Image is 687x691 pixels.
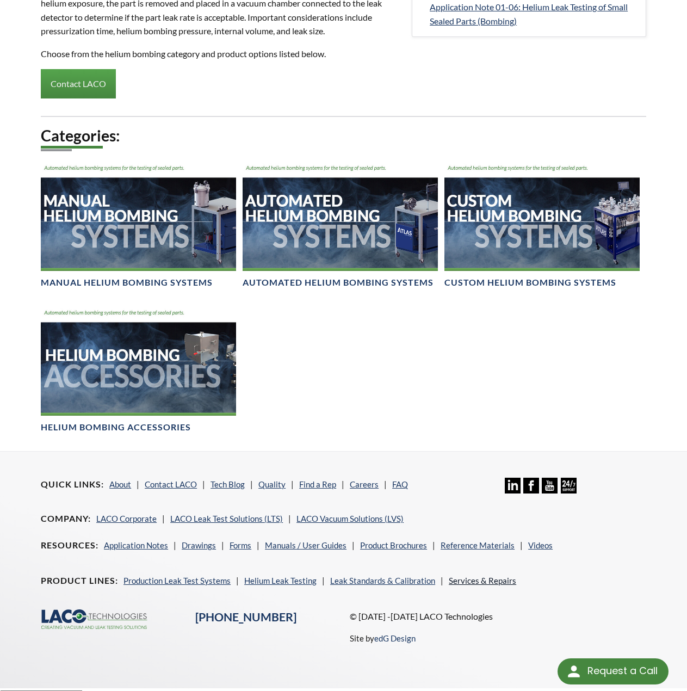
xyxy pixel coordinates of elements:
span: Application Note 01-06: Helium Leak Testing of Small Sealed Parts (Bombing) [430,2,628,26]
a: [PHONE_NUMBER] [195,610,296,624]
a: Production Leak Test Systems [123,576,231,585]
div: Request a Call [587,658,658,683]
a: Tech Blog [211,479,245,489]
h4: Custom Helium Bombing Systems [444,277,616,288]
h4: Automated Helium Bombing Systems [243,277,434,288]
a: Helium Bombing Accessories BannerHelium Bombing Accessories [41,306,236,433]
h4: Company [41,513,91,525]
a: edG Design [374,633,416,643]
a: About [109,479,131,489]
a: Quality [258,479,286,489]
a: FAQ [392,479,408,489]
a: Manuals / User Guides [265,540,346,550]
p: Choose from the helium bombing category and product options listed below. [41,47,399,61]
a: Videos [528,540,553,550]
a: Custom Helium Bombing Chambers BannerCustom Helium Bombing Systems [444,161,640,288]
a: Contact LACO [41,69,116,98]
a: Manual Helium Bombing Systems BannerManual Helium Bombing Systems [41,161,236,288]
a: LACO Corporate [96,514,157,523]
a: LACO Vacuum Solutions (LVS) [296,514,404,523]
a: Leak Standards & Calibration [330,576,435,585]
p: Site by [350,632,416,645]
a: LACO Leak Test Solutions (LTS) [170,514,283,523]
a: Services & Repairs [449,576,516,585]
h4: Helium Bombing Accessories [41,422,191,433]
img: 24/7 Support Icon [561,478,577,493]
a: Drawings [182,540,216,550]
a: Contact LACO [145,479,197,489]
h4: Resources [41,540,98,551]
img: round button [565,663,583,680]
a: Careers [350,479,379,489]
a: Application Notes [104,540,168,550]
a: 24/7 Support [561,485,577,495]
h2: Categories: [41,126,646,146]
a: Find a Rep [299,479,336,489]
h4: Manual Helium Bombing Systems [41,277,213,288]
a: Product Brochures [360,540,427,550]
a: Automated Helium Bombing Systems BannerAutomated Helium Bombing Systems [243,161,438,288]
h4: Product Lines [41,575,118,587]
p: © [DATE] -[DATE] LACO Technologies [350,609,646,624]
a: Reference Materials [441,540,515,550]
a: Helium Leak Testing [244,576,317,585]
div: Request a Call [558,658,669,684]
a: Forms [230,540,251,550]
h4: Quick Links [41,479,104,490]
